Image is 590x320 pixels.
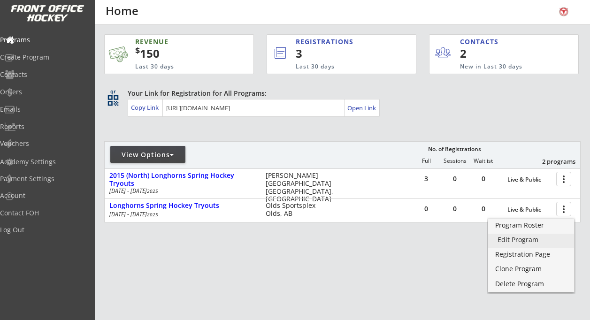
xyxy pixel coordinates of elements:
[495,281,567,287] div: Delete Program
[460,37,503,46] div: CONTACTS
[296,46,384,61] div: 3
[109,172,256,188] div: 2015 (North) Longhorns Spring Hockey Tryouts
[469,158,497,164] div: Waitlist
[266,202,339,218] div: Olds Sportsplex Olds, AB
[469,206,498,212] div: 0
[469,175,498,182] div: 0
[527,157,575,166] div: 2 programs
[495,222,567,229] div: Program Roster
[128,89,552,98] div: Your Link for Registration for All Programs:
[507,176,552,183] div: Live & Public
[107,89,118,95] div: qr
[347,104,377,112] div: Open Link
[412,158,440,164] div: Full
[498,236,565,243] div: Edit Program
[135,46,224,61] div: 150
[147,211,158,218] em: 2025
[412,206,440,212] div: 0
[131,103,161,112] div: Copy Link
[135,45,140,56] sup: $
[109,188,253,194] div: [DATE] - [DATE]
[507,206,552,213] div: Live & Public
[347,101,377,114] a: Open Link
[266,172,339,203] div: [PERSON_NAME][GEOGRAPHIC_DATA] [GEOGRAPHIC_DATA], [GEOGRAPHIC_DATA]
[556,172,571,186] button: more_vert
[425,146,483,152] div: No. of Registrations
[109,202,256,210] div: Longhorns Spring Hockey Tryouts
[110,150,185,160] div: View Options
[441,158,469,164] div: Sessions
[135,37,214,46] div: REVENUE
[296,63,377,71] div: Last 30 days
[296,37,376,46] div: REGISTRATIONS
[488,234,574,248] a: Edit Program
[135,63,214,71] div: Last 30 days
[488,248,574,262] a: Registration Page
[109,212,253,217] div: [DATE] - [DATE]
[460,46,518,61] div: 2
[460,63,535,71] div: New in Last 30 days
[441,206,469,212] div: 0
[556,202,571,216] button: more_vert
[147,188,158,194] em: 2025
[495,266,567,272] div: Clone Program
[441,175,469,182] div: 0
[106,93,120,107] button: qr_code
[412,175,440,182] div: 3
[488,219,574,233] a: Program Roster
[495,251,567,258] div: Registration Page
